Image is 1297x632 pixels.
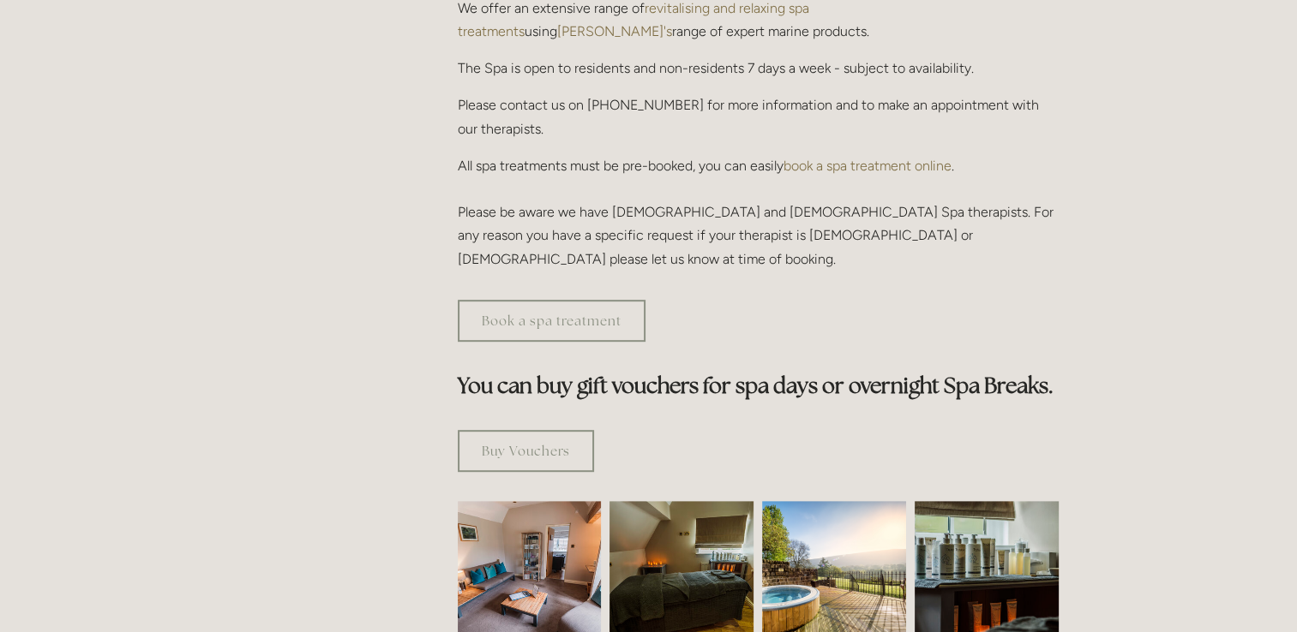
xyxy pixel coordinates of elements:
a: Book a spa treatment [458,300,645,342]
a: Buy Vouchers [458,430,594,472]
p: All spa treatments must be pre-booked, you can easily . Please be aware we have [DEMOGRAPHIC_DATA... [458,154,1059,271]
p: The Spa is open to residents and non-residents 7 days a week - subject to availability. [458,57,1059,80]
strong: You can buy gift vouchers for spa days or overnight Spa Breaks. [458,372,1054,399]
a: book a spa treatment online [784,158,952,174]
p: Please contact us on [PHONE_NUMBER] for more information and to make an appointment with our ther... [458,93,1059,140]
a: [PERSON_NAME]'s [557,23,672,39]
